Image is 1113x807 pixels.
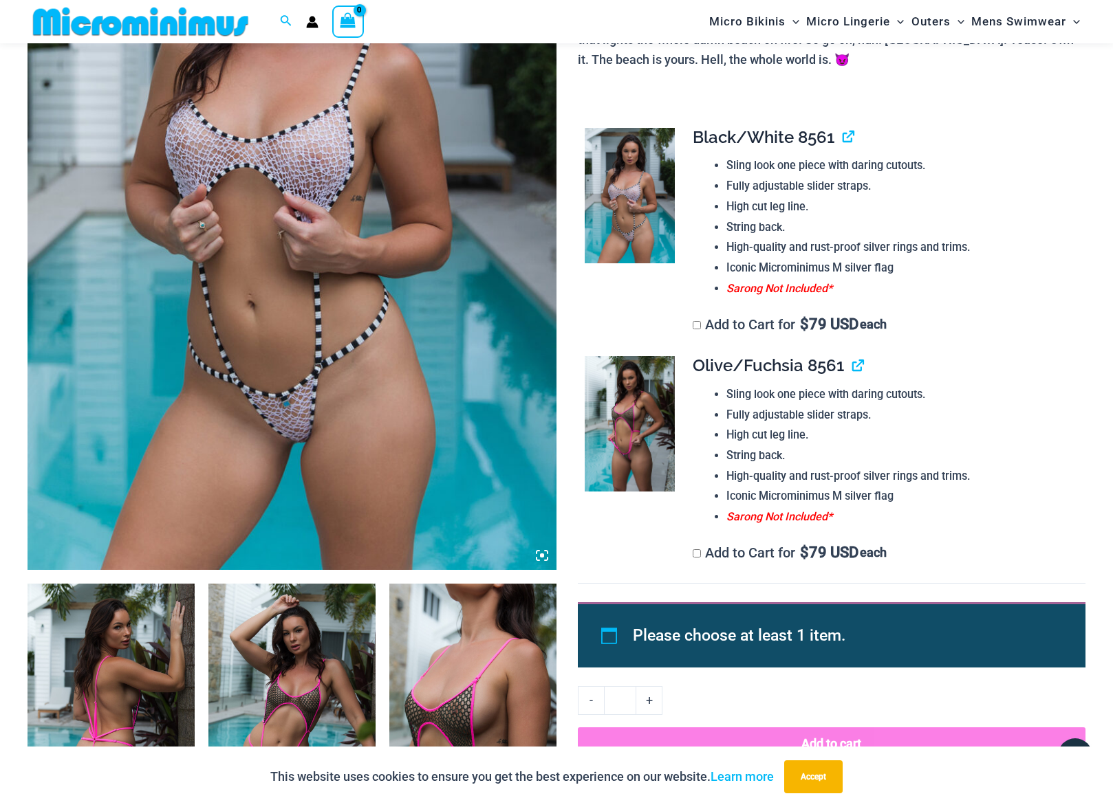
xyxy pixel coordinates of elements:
span: Menu Toggle [890,4,904,39]
span: Menu Toggle [786,4,799,39]
button: Accept [784,760,843,793]
li: Iconic Microminimus M silver flag [726,258,1074,278]
a: Micro LingerieMenu ToggleMenu Toggle [803,4,907,39]
span: Outers [911,4,951,39]
li: Iconic Microminimus M silver flag [726,486,1074,507]
span: Menu Toggle [1066,4,1080,39]
li: Sling look one piece with daring cutouts. [726,155,1074,176]
li: Fully adjustable slider straps. [726,176,1074,197]
button: Add to cart [578,727,1085,760]
li: Sling look one piece with daring cutouts. [726,384,1074,405]
nav: Site Navigation [704,2,1085,41]
li: String back. [726,445,1074,466]
img: MM SHOP LOGO FLAT [28,6,254,37]
li: High-quality and rust-proof silver rings and trims. [726,466,1074,487]
span: $ [800,316,809,333]
a: Micro BikinisMenu ToggleMenu Toggle [706,4,803,39]
li: Please choose at least 1 item. [633,620,1054,652]
span: Sarong Not Included* [726,282,832,295]
input: Add to Cart for$79 USD each [693,321,701,329]
li: High cut leg line. [726,197,1074,217]
span: 79 USD [800,318,858,331]
span: Micro Lingerie [806,4,890,39]
a: Learn more [711,769,774,784]
input: Product quantity [604,686,636,715]
a: Mens SwimwearMenu ToggleMenu Toggle [968,4,1083,39]
span: Mens Swimwear [971,4,1066,39]
span: Micro Bikinis [709,4,786,39]
a: Search icon link [280,13,292,30]
label: Add to Cart for [693,316,887,333]
input: Add to Cart for$79 USD each [693,549,701,557]
span: each [860,546,887,560]
li: High-quality and rust-proof silver rings and trims. [726,237,1074,258]
span: Sarong Not Included* [726,510,832,523]
li: Fully adjustable slider straps. [726,405,1074,425]
span: Menu Toggle [951,4,964,39]
span: Olive/Fuchsia 8561 [693,355,844,375]
span: each [860,318,887,331]
li: String back. [726,217,1074,238]
span: Black/White 8561 [693,127,834,147]
li: High cut leg line. [726,425,1074,445]
a: OutersMenu ToggleMenu Toggle [908,4,968,39]
a: - [578,686,604,715]
a: + [636,686,662,715]
span: 79 USD [800,546,858,560]
img: Inferno Mesh Black White 8561 One Piece [585,128,675,263]
label: Add to Cart for [693,544,887,561]
span: $ [800,544,809,561]
a: Account icon link [306,16,318,28]
p: This website uses cookies to ensure you get the best experience on our website. [270,766,774,787]
a: View Shopping Cart, empty [332,5,364,37]
img: Inferno Mesh Olive Fuchsia 8561 One Piece [585,356,675,491]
